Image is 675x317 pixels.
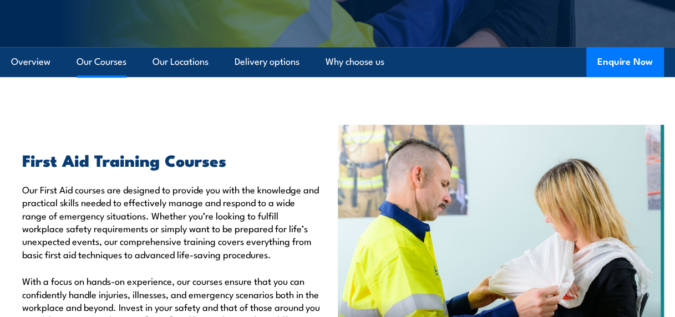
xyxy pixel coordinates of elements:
a: Delivery options [235,47,300,76]
h2: First Aid Training Courses [22,152,321,167]
a: Why choose us [326,47,384,76]
a: Our Courses [77,47,126,76]
a: Overview [11,47,50,76]
button: Enquire Now [586,47,664,77]
a: Our Locations [153,47,209,76]
p: Our First Aid courses are designed to provide you with the knowledge and practical skills needed ... [22,183,321,260]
